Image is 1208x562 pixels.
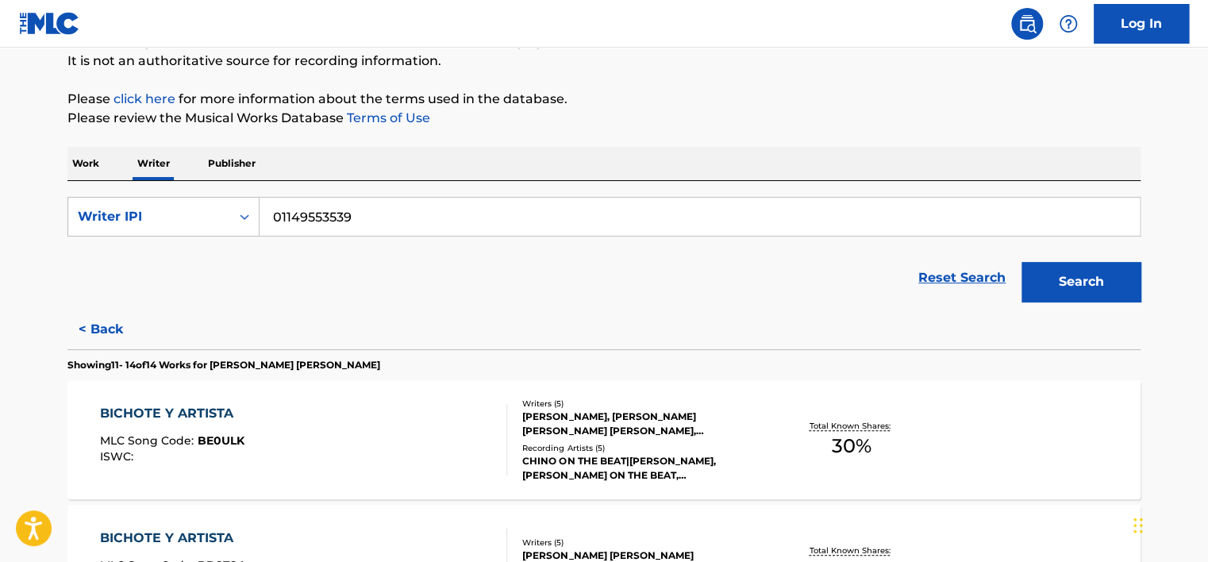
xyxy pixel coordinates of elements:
a: Log In [1094,4,1189,44]
div: BICHOTE Y ARTISTA [100,404,244,423]
img: search [1018,14,1037,33]
div: [PERSON_NAME], [PERSON_NAME] [PERSON_NAME] [PERSON_NAME], [PERSON_NAME] [PERSON_NAME] [PERSON_NAM... [522,410,762,438]
a: click here [113,91,175,106]
p: Total Known Shares: [809,545,894,556]
img: help [1059,14,1078,33]
p: Please review the Musical Works Database [67,109,1141,128]
div: Help [1052,8,1084,40]
span: MLC Song Code : [100,433,198,448]
div: Writers ( 5 ) [522,537,762,549]
div: Drag [1133,502,1143,549]
p: It is not an authoritative source for recording information. [67,52,1141,71]
p: Showing 11 - 14 of 14 Works for [PERSON_NAME] [PERSON_NAME] [67,358,380,372]
div: Writer IPI [78,207,221,226]
form: Search Form [67,197,1141,310]
div: CHINO ON THE BEAT|[PERSON_NAME], [PERSON_NAME] ON THE BEAT, [PERSON_NAME], CHINO ON THE BEAT, [PE... [522,454,762,483]
div: Recording Artists ( 5 ) [522,442,762,454]
p: Writer [133,147,175,180]
span: BE0ULK [198,433,244,448]
button: < Back [67,310,163,349]
span: ISWC : [100,449,137,464]
div: Writers ( 5 ) [522,398,762,410]
a: Public Search [1011,8,1043,40]
p: Publisher [203,147,260,180]
img: MLC Logo [19,12,80,35]
div: BICHOTE Y ARTISTA [100,529,245,548]
a: Reset Search [910,260,1014,295]
a: Terms of Use [344,110,430,125]
iframe: Chat Widget [1129,486,1208,562]
button: Search [1021,262,1141,302]
span: 30 % [832,432,871,460]
p: Please for more information about the terms used in the database. [67,90,1141,109]
p: Work [67,147,104,180]
p: Total Known Shares: [809,420,894,432]
a: BICHOTE Y ARTISTAMLC Song Code:BE0ULKISWC:Writers (5)[PERSON_NAME], [PERSON_NAME] [PERSON_NAME] [... [67,380,1141,499]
